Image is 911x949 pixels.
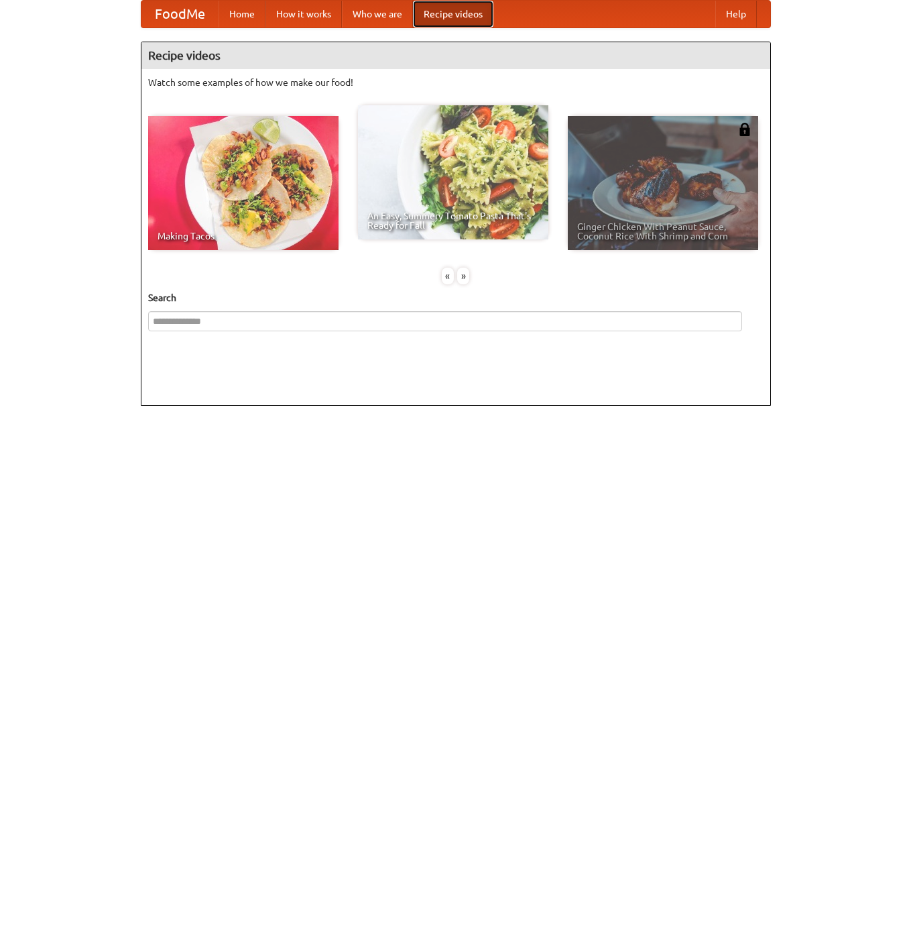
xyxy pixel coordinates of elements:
h5: Search [148,291,764,304]
a: Help [715,1,757,27]
a: FoodMe [141,1,219,27]
div: « [442,268,454,284]
a: An Easy, Summery Tomato Pasta That's Ready for Fall [358,105,548,239]
a: Recipe videos [413,1,493,27]
a: How it works [265,1,342,27]
a: Home [219,1,265,27]
span: An Easy, Summery Tomato Pasta That's Ready for Fall [367,211,539,230]
p: Watch some examples of how we make our food! [148,76,764,89]
a: Making Tacos [148,116,339,250]
a: Who we are [342,1,413,27]
h4: Recipe videos [141,42,770,69]
span: Making Tacos [158,231,329,241]
div: » [457,268,469,284]
img: 483408.png [738,123,751,136]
